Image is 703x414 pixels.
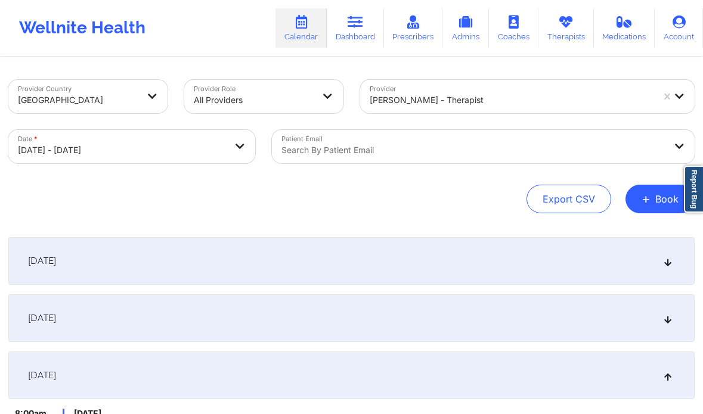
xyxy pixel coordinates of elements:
span: [DATE] [28,369,56,381]
button: Export CSV [527,185,611,213]
a: Medications [594,8,655,48]
div: All Providers [194,87,314,113]
a: Dashboard [327,8,384,48]
div: [PERSON_NAME] - therapist [370,87,654,113]
a: Account [655,8,703,48]
div: [DATE] - [DATE] [18,137,226,163]
a: Coaches [489,8,538,48]
span: [DATE] [28,312,56,324]
span: + [642,195,651,202]
a: Therapists [538,8,594,48]
div: [GEOGRAPHIC_DATA] [18,87,138,113]
span: [DATE] [28,255,56,267]
button: +Book [625,185,695,213]
a: Report Bug [684,166,703,213]
a: Prescribers [384,8,443,48]
a: Calendar [275,8,327,48]
a: Admins [442,8,489,48]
